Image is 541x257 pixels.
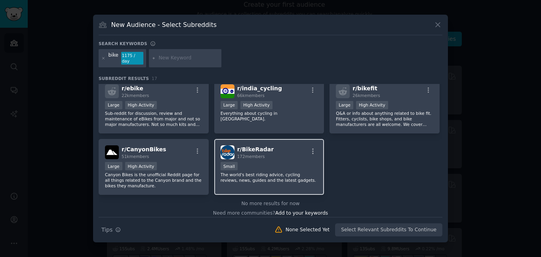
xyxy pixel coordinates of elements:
[237,85,282,91] span: r/ india_cycling
[105,162,122,170] div: Large
[356,101,388,109] div: High Activity
[125,162,157,170] div: High Activity
[240,101,272,109] div: High Activity
[221,110,318,122] p: Everything about cycling in [GEOGRAPHIC_DATA].
[105,145,119,159] img: CanyonBikes
[221,145,234,159] img: BikeRadar
[158,55,219,62] input: New Keyword
[237,93,265,98] span: 66k members
[121,52,143,65] div: 1175 / day
[99,76,149,81] span: Subreddit Results
[122,146,166,152] span: r/ CanyonBikes
[99,200,442,208] div: No more results for now
[111,21,217,29] h3: New Audience - Select Subreddits
[122,85,143,91] span: r/ ebike
[352,93,380,98] span: 26k members
[99,223,124,237] button: Tips
[336,101,353,109] div: Large
[352,85,377,91] span: r/ bikefit
[101,226,112,234] span: Tips
[105,110,202,127] p: Sub-reddit for discussion, review and maintenance of eBikes from major and not so major manufactu...
[99,41,147,46] h3: Search keywords
[237,154,265,159] span: 172 members
[125,101,157,109] div: High Activity
[275,210,328,216] span: Add to your keywords
[221,84,234,98] img: india_cycling
[286,227,330,234] div: None Selected Yet
[105,101,122,109] div: Large
[122,93,149,98] span: 22k members
[237,146,274,152] span: r/ BikeRadar
[152,76,157,81] span: 17
[109,52,118,65] div: bike
[122,154,149,159] span: 51k members
[336,110,433,127] p: Q&A or info about anything related to bike fit. Fitters, cyclists, bike shops, and bike manufactu...
[221,101,238,109] div: Large
[99,207,442,217] div: Need more communities?
[221,172,318,183] p: The world's best riding advice, cycling reviews, news, guides and the latest gadgets.
[105,172,202,188] p: Canyon Bikes is the unofficial Reddit page for all things related to the Canyon brand and the bik...
[221,162,238,170] div: Small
